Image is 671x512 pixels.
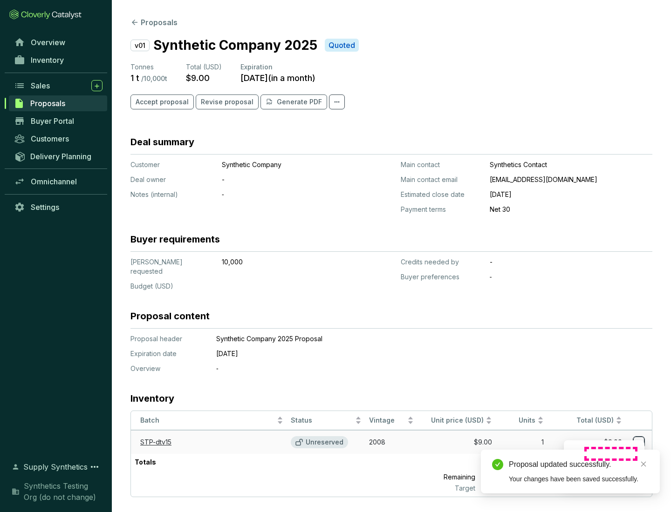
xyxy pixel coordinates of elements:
p: Overview [130,364,205,373]
a: Close [638,459,649,469]
th: Units [496,411,548,430]
p: Net 30 [490,205,652,214]
p: ‐ [222,190,348,199]
span: check-circle [492,459,503,470]
span: Revise proposal [201,97,253,107]
span: Accept proposal [136,97,189,107]
td: $9.00 [548,430,626,454]
div: Your changes have been saved successfully. [509,474,649,484]
span: Overview [31,38,65,47]
td: $9.00 [418,430,496,454]
p: Target [402,484,479,493]
span: Omnichannel [31,177,77,186]
p: Totals [131,454,160,471]
p: Credits needed by [401,257,482,267]
span: Synthetics Testing Org (do not change) [24,480,103,503]
span: Buyer Portal [31,116,74,126]
a: Delivery Planning [9,148,107,164]
span: Budget (USD) [130,282,173,290]
p: Synthetic Company 2025 Proposal [216,334,608,344]
p: Main contact [401,160,482,169]
p: Payment terms [401,205,482,214]
a: Buyer Portal [9,113,107,129]
button: Proposals [130,17,178,28]
td: 2008 [365,430,418,454]
a: Omnichannel [9,174,107,189]
th: Status [287,411,365,430]
p: $9.00 [186,73,210,83]
span: Total (USD) [186,63,222,71]
span: Proposals [30,99,65,108]
p: / 10,000 t [141,74,167,83]
span: Delivery Planning [30,152,91,161]
button: Revise proposal [196,94,259,109]
p: Tonnes [130,62,167,72]
p: Proposal header [130,334,205,344]
p: 10,000 t [479,484,548,493]
h3: Deal summary [130,135,194,148]
p: Synthetic Company 2025 [153,35,317,55]
a: STP-dtv15 [140,438,171,446]
p: Customer [130,160,214,169]
span: Total (USD) [576,416,614,424]
span: close [640,461,647,467]
p: [DATE] [490,190,652,199]
p: 1 t [130,73,139,83]
span: Sales [31,81,50,90]
p: v01 [130,40,150,51]
p: Deal owner [130,175,214,184]
h3: Buyer requirements [130,233,220,246]
h3: Inventory [130,392,174,405]
p: Notes (internal) [130,190,214,199]
th: Batch [131,411,287,430]
span: Supply Synthetics [23,461,88,472]
p: - [490,257,652,267]
p: Main contact email [401,175,482,184]
span: Settings [31,202,59,212]
p: Synthetic Company [222,160,348,169]
span: Units [500,416,536,425]
p: - [222,175,348,184]
p: Estimated close date [401,190,482,199]
p: Reserve credits [584,449,635,458]
th: Vintage [365,411,418,430]
p: [PERSON_NAME] requested [130,257,214,276]
h3: Proposal content [130,310,210,323]
a: Inventory [9,52,107,68]
span: Customers [31,134,69,143]
p: Synthetics Contact [490,160,652,169]
p: Expiration [240,62,315,72]
a: Proposals [9,95,107,111]
p: Quoted [329,40,355,50]
div: Proposal updated successfully. [509,459,649,470]
a: Customers [9,131,107,147]
p: Remaining [402,471,479,484]
span: Unit price (USD) [431,416,484,424]
p: 9,999 t [479,471,548,484]
p: 1 t [479,454,547,471]
p: [DATE] ( in a month ) [240,73,315,83]
button: Generate PDF [260,94,327,109]
p: [DATE] [216,349,608,358]
p: [EMAIL_ADDRESS][DOMAIN_NAME] [490,175,652,184]
p: Generate PDF [277,97,322,107]
p: Buyer preferences [401,272,482,282]
a: Sales [9,78,107,94]
span: Inventory [31,55,64,65]
span: Status [291,416,353,425]
p: ‐ [216,364,608,373]
button: Accept proposal [130,94,194,109]
p: Expiration date [130,349,205,358]
span: Batch [140,416,275,425]
p: 10,000 [222,257,348,267]
span: Vintage [369,416,405,425]
a: Settings [9,199,107,215]
td: 1 [496,430,548,454]
p: ‐ [490,272,652,282]
a: Overview [9,34,107,50]
p: Unreserved [306,438,343,446]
